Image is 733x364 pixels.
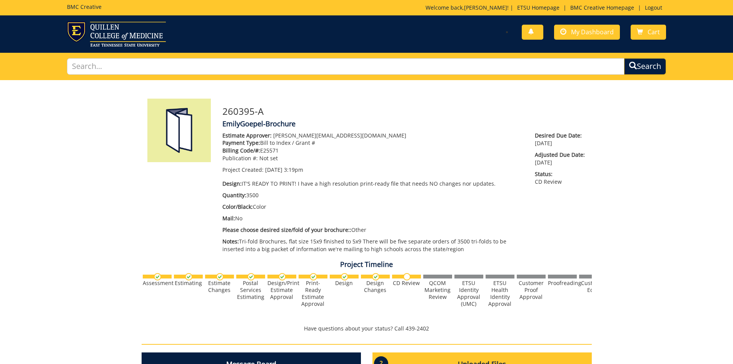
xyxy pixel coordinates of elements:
[299,280,327,307] div: Print-Ready Estimate Approval
[372,273,379,280] img: checkmark
[222,132,524,139] p: [PERSON_NAME][EMAIL_ADDRESS][DOMAIN_NAME]
[648,28,660,36] span: Cart
[222,154,258,162] span: Publication #:
[222,226,351,233] span: Please choose desired size/fold of your brochure::
[517,280,546,300] div: Customer Proof Approval
[361,280,390,294] div: Design Changes
[174,280,203,287] div: Estimating
[185,273,192,280] img: checkmark
[67,4,102,10] h5: BMC Creative
[142,261,592,268] h4: Project Timeline
[222,215,524,222] p: No
[535,151,586,166] p: [DATE]
[222,226,524,234] p: Other
[535,151,586,159] span: Adjusted Due Date:
[222,132,272,139] span: Estimate Approver:
[222,191,524,199] p: 3500
[222,106,586,116] h3: 260395-A
[67,58,625,75] input: Search...
[222,238,524,253] p: Tri-fold Brochures, flat size 15x9 finished to 5x9 There will be five separate orders of 3500 tri...
[571,28,614,36] span: My Dashboard
[548,280,577,287] div: Proofreading
[535,170,586,186] p: CD Review
[566,4,638,11] a: BMC Creative Homepage
[147,99,211,162] img: Product featured image
[426,4,666,12] p: Welcome back, ! | | |
[236,280,265,300] div: Postal Services Estimating
[330,280,359,287] div: Design
[222,238,239,245] span: Notes:
[259,154,278,162] span: Not set
[486,280,514,307] div: ETSU Health Identity Approval
[554,25,620,40] a: My Dashboard
[341,273,348,280] img: checkmark
[454,280,483,307] div: ETSU Identity Approval (UMC)
[247,273,255,280] img: checkmark
[310,273,317,280] img: checkmark
[222,139,260,146] span: Payment Type:
[222,203,253,210] span: Color/Black:
[535,170,586,178] span: Status:
[267,280,296,300] div: Design/Print Estimate Approval
[143,280,172,287] div: Assessment
[279,273,286,280] img: checkmark
[154,273,161,280] img: checkmark
[222,147,524,154] p: E25571
[222,120,586,128] h4: EmilyGoepel-Brochure
[205,280,234,294] div: Estimate Changes
[222,203,524,211] p: Color
[641,4,666,11] a: Logout
[392,280,421,287] div: CD Review
[142,325,592,332] p: Have questions about your status? Call 439-2402
[624,58,666,75] button: Search
[222,166,264,173] span: Project Created:
[631,25,666,40] a: Cart
[579,280,608,294] div: Customer Edits
[403,273,411,280] img: no
[464,4,507,11] a: [PERSON_NAME]
[222,191,246,199] span: Quantity:
[216,273,224,280] img: checkmark
[222,180,242,187] span: Design:
[535,132,586,147] p: [DATE]
[535,132,586,139] span: Desired Due Date:
[222,139,524,147] p: Bill to Index / Grant #
[423,280,452,300] div: QCOM Marketing Review
[222,180,524,188] p: IT'S READY TO PRINT! I have a high resolution print-ready file that needs NO changes nor updates.
[513,4,563,11] a: ETSU Homepage
[222,215,235,222] span: Mail:
[222,147,260,154] span: Billing Code/#:
[67,22,166,47] img: ETSU logo
[265,166,303,173] span: [DATE] 3:19pm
